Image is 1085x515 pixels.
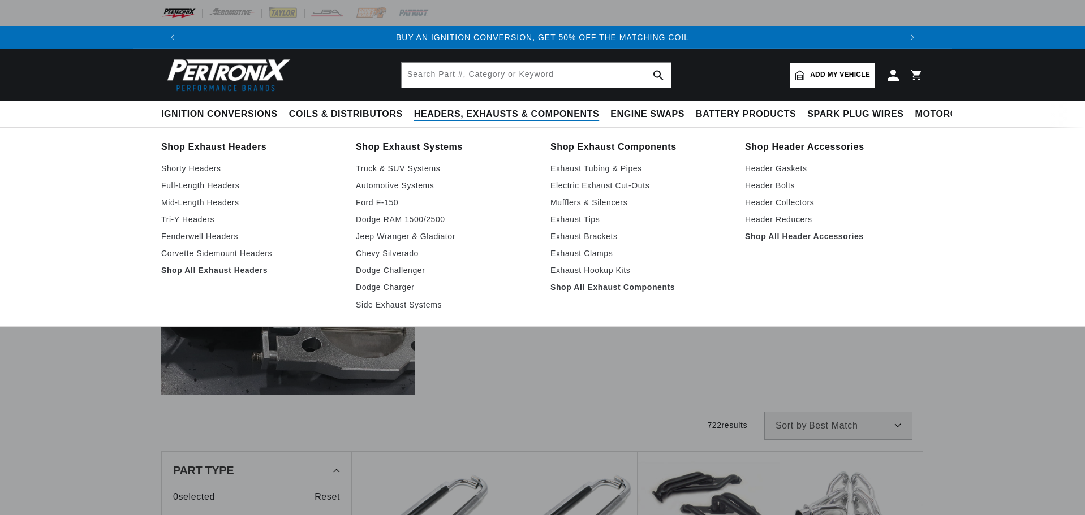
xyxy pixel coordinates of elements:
a: Shop All Exhaust Headers [161,263,340,277]
a: Shop All Exhaust Components [550,280,729,294]
button: Translation missing: en.sections.announcements.next_announcement [901,26,924,49]
a: Header Collectors [745,196,924,209]
summary: Motorcycle [910,101,988,128]
button: search button [646,63,671,88]
a: Full-Length Headers [161,179,340,192]
a: BUY AN IGNITION CONVERSION, GET 50% OFF THE MATCHING COIL [396,33,689,42]
a: Exhaust Tubing & Pipes [550,162,729,175]
span: Sort by [776,421,807,430]
summary: Battery Products [690,101,802,128]
span: Headers, Exhausts & Components [414,109,599,120]
a: Jeep Wranger & Gladiator [356,230,535,243]
a: Ford F-150 [356,196,535,209]
slideshow-component: Translation missing: en.sections.announcements.announcement_bar [133,26,952,49]
span: Coils & Distributors [289,109,403,120]
a: Dodge Charger [356,280,535,294]
summary: Coils & Distributors [283,101,408,128]
a: Exhaust Clamps [550,246,729,260]
span: Engine Swaps [610,109,684,120]
button: Translation missing: en.sections.announcements.previous_announcement [161,26,184,49]
a: Automotive Systems [356,179,535,192]
a: Mufflers & Silencers [550,196,729,209]
a: Exhaust Tips [550,213,729,226]
span: Motorcycle [915,109,983,120]
a: Shop Header Accessories [745,139,924,155]
span: Ignition Conversions [161,109,278,120]
a: Shop All Header Accessories [745,230,924,243]
a: Electric Exhaust Cut-Outs [550,179,729,192]
a: Shop Exhaust Systems [356,139,535,155]
a: Mid-Length Headers [161,196,340,209]
a: Side Exhaust Systems [356,298,535,311]
a: Fenderwell Headers [161,230,340,243]
select: Sort by [764,412,912,440]
a: Header Gaskets [745,162,924,175]
span: 0 selected [173,490,215,504]
summary: Headers, Exhausts & Components [408,101,605,128]
img: Pertronix [161,55,291,94]
a: Dodge RAM 1500/2500 [356,213,535,226]
a: Shop Exhaust Headers [161,139,340,155]
a: Shorty Headers [161,162,340,175]
a: Corvette Sidemount Headers [161,246,340,260]
a: Tri-Y Headers [161,213,340,226]
span: Add my vehicle [810,70,870,80]
span: Reset [315,490,340,504]
summary: Engine Swaps [605,101,690,128]
a: Header Bolts [745,179,924,192]
a: Dodge Challenger [356,263,535,277]
a: Chevy Silverado [356,246,535,260]
span: 722 results [707,421,747,430]
summary: Ignition Conversions [161,101,283,128]
a: Exhaust Hookup Kits [550,263,729,277]
input: Search Part #, Category or Keyword [402,63,671,88]
a: Add my vehicle [790,63,875,88]
a: Truck & SUV Systems [356,162,535,175]
span: Battery Products [696,109,796,120]
a: Header Reducers [745,213,924,226]
a: Shop Exhaust Components [550,139,729,155]
span: Spark Plug Wires [807,109,903,120]
div: Announcement [184,31,901,44]
div: 1 of 3 [184,31,901,44]
span: Part Type [173,465,234,476]
summary: Spark Plug Wires [802,101,909,128]
a: Exhaust Brackets [550,230,729,243]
